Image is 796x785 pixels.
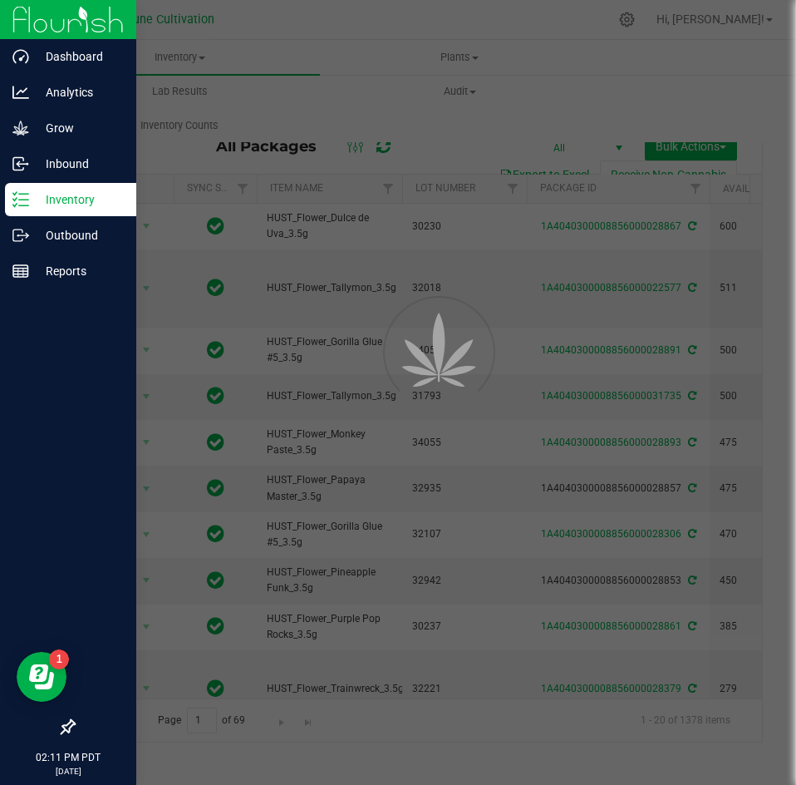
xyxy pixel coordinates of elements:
[29,118,129,138] p: Grow
[29,82,129,102] p: Analytics
[12,227,29,244] inline-svg: Outbound
[12,191,29,208] inline-svg: Inventory
[12,48,29,65] inline-svg: Dashboard
[29,225,129,245] p: Outbound
[12,120,29,136] inline-svg: Grow
[29,190,129,210] p: Inventory
[12,263,29,279] inline-svg: Reports
[7,750,129,765] p: 02:11 PM PDT
[29,47,129,67] p: Dashboard
[12,156,29,172] inline-svg: Inbound
[29,261,129,281] p: Reports
[29,154,129,174] p: Inbound
[17,652,66,702] iframe: Resource center
[12,84,29,101] inline-svg: Analytics
[49,649,69,669] iframe: Resource center unread badge
[7,765,129,778] p: [DATE]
